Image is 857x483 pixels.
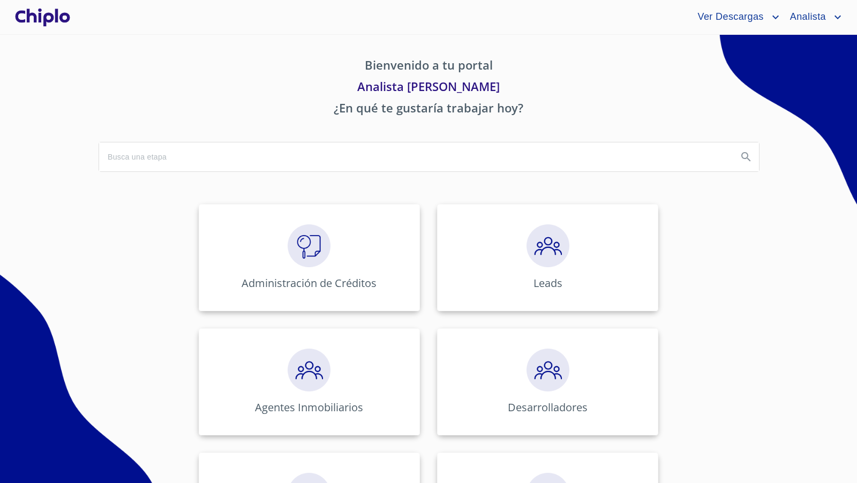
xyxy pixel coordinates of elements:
[288,349,330,391] img: megaClickPrecalificacion.png
[689,9,769,26] span: Ver Descargas
[242,276,377,290] p: Administración de Créditos
[99,78,758,99] p: Analista [PERSON_NAME]
[255,400,363,414] p: Agentes Inmobiliarios
[527,224,569,267] img: megaClickPrecalificacion.png
[527,349,569,391] img: megaClickPrecalificacion.png
[508,400,588,414] p: Desarrolladores
[782,9,831,26] span: Analista
[99,99,758,120] p: ¿En qué te gustaría trabajar hoy?
[288,224,330,267] img: megaClickVerifiacion.png
[533,276,562,290] p: Leads
[99,56,758,78] p: Bienvenido a tu portal
[733,144,759,170] button: Search
[99,142,729,171] input: search
[782,9,844,26] button: account of current user
[689,9,781,26] button: account of current user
